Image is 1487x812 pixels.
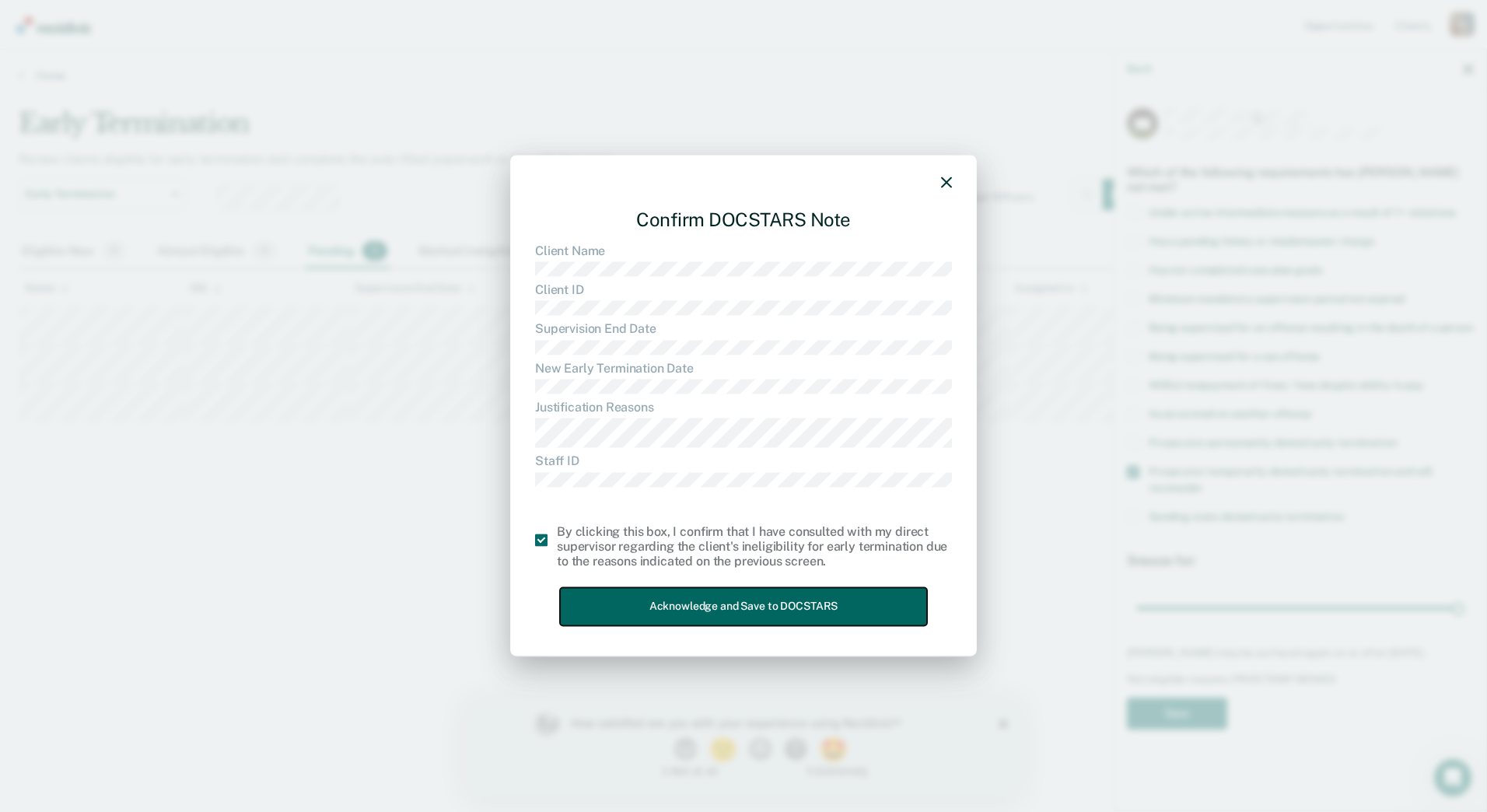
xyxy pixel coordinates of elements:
div: 5 - Extremely [341,70,488,80]
dt: Client Name [535,243,952,258]
button: 3 [283,42,310,65]
dt: Justification Reasons [535,400,952,415]
button: Acknowledge and Save to DOCSTARS [560,588,927,626]
dt: Client ID [535,283,952,298]
button: 5 [354,42,386,65]
button: 1 [208,42,236,65]
div: 1 - Not at all [106,70,253,80]
button: 4 [319,42,346,65]
img: Profile image for Kim [68,16,93,40]
dt: New Early Termination Date [535,361,952,376]
dt: Supervision End Date [535,322,952,337]
dt: Staff ID [535,454,952,469]
div: Confirm DOCSTARS Note [535,196,952,243]
div: How satisfied are you with your experience using Recidiviz? [106,20,465,34]
button: 2 [243,42,275,65]
div: Close survey [534,23,543,33]
div: By clicking this box, I confirm that I have consulted with my direct supervisor regarding the cli... [557,524,952,569]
